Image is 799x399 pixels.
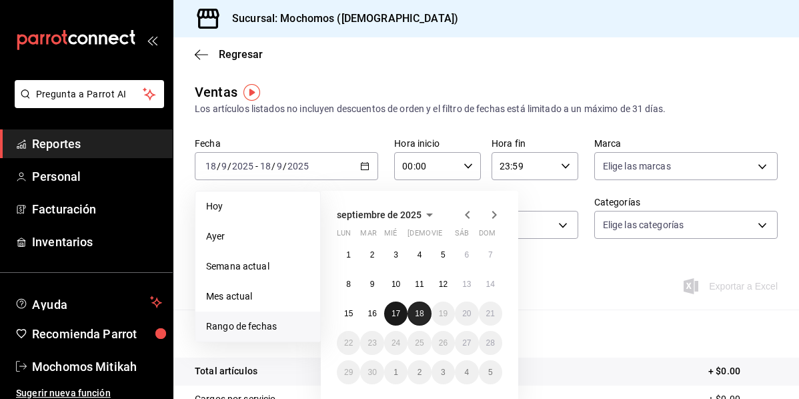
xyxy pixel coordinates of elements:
abbr: 3 de octubre de 2025 [441,368,446,377]
button: 30 de septiembre de 2025 [360,360,383,384]
label: Fecha [195,139,378,148]
button: septiembre de 2025 [337,207,438,223]
abbr: 18 de septiembre de 2025 [415,309,424,318]
span: / [271,161,275,171]
abbr: 30 de septiembre de 2025 [367,368,376,377]
span: - [255,161,258,171]
label: Hora inicio [394,139,481,148]
abbr: 3 de septiembre de 2025 [393,250,398,260]
button: 2 de octubre de 2025 [408,360,431,384]
abbr: 25 de septiembre de 2025 [415,338,424,348]
button: 14 de septiembre de 2025 [479,272,502,296]
img: Tooltip marker [243,84,260,101]
button: 22 de septiembre de 2025 [337,331,360,355]
span: / [283,161,287,171]
button: 10 de septiembre de 2025 [384,272,408,296]
label: Categorías [594,197,778,207]
span: Inventarios [32,233,162,251]
abbr: jueves [408,229,486,243]
span: Elige las categorías [603,218,684,232]
button: 13 de septiembre de 2025 [455,272,478,296]
span: Reportes [32,135,162,153]
span: Ayuda [32,294,145,310]
input: ---- [287,161,309,171]
input: -- [221,161,227,171]
button: 9 de septiembre de 2025 [360,272,383,296]
abbr: 2 de octubre de 2025 [418,368,422,377]
abbr: 24 de septiembre de 2025 [391,338,400,348]
abbr: 23 de septiembre de 2025 [367,338,376,348]
span: Facturación [32,200,162,218]
abbr: 6 de septiembre de 2025 [464,250,469,260]
button: Pregunta a Parrot AI [15,80,164,108]
button: 25 de septiembre de 2025 [408,331,431,355]
input: ---- [231,161,254,171]
button: 7 de septiembre de 2025 [479,243,502,267]
button: 11 de septiembre de 2025 [408,272,431,296]
span: Ayer [206,230,309,244]
div: Ventas [195,82,237,102]
abbr: 29 de septiembre de 2025 [344,368,353,377]
button: 27 de septiembre de 2025 [455,331,478,355]
button: 18 de septiembre de 2025 [408,302,431,326]
a: Pregunta a Parrot AI [9,97,164,111]
abbr: sábado [455,229,469,243]
button: 4 de octubre de 2025 [455,360,478,384]
abbr: 10 de septiembre de 2025 [391,280,400,289]
span: septiembre de 2025 [337,210,422,220]
abbr: 5 de septiembre de 2025 [441,250,446,260]
abbr: 16 de septiembre de 2025 [367,309,376,318]
abbr: 13 de septiembre de 2025 [462,280,471,289]
button: 23 de septiembre de 2025 [360,331,383,355]
abbr: 15 de septiembre de 2025 [344,309,353,318]
button: 1 de septiembre de 2025 [337,243,360,267]
button: 17 de septiembre de 2025 [384,302,408,326]
abbr: 11 de septiembre de 2025 [415,280,424,289]
span: Pregunta a Parrot AI [36,87,143,101]
abbr: 14 de septiembre de 2025 [486,280,495,289]
button: 5 de octubre de 2025 [479,360,502,384]
span: Recomienda Parrot [32,325,162,343]
h3: Sucursal: Mochomos ([DEMOGRAPHIC_DATA]) [221,11,458,27]
abbr: 8 de septiembre de 2025 [346,280,351,289]
button: 16 de septiembre de 2025 [360,302,383,326]
button: 4 de septiembre de 2025 [408,243,431,267]
button: open_drawer_menu [147,35,157,45]
abbr: 4 de octubre de 2025 [464,368,469,377]
abbr: 4 de septiembre de 2025 [418,250,422,260]
button: 24 de septiembre de 2025 [384,331,408,355]
input: -- [259,161,271,171]
abbr: 22 de septiembre de 2025 [344,338,353,348]
button: 28 de septiembre de 2025 [479,331,502,355]
button: 5 de septiembre de 2025 [432,243,455,267]
button: 21 de septiembre de 2025 [479,302,502,326]
button: 12 de septiembre de 2025 [432,272,455,296]
p: + $0.00 [708,364,778,378]
abbr: 27 de septiembre de 2025 [462,338,471,348]
span: Personal [32,167,162,185]
abbr: miércoles [384,229,397,243]
button: 20 de septiembre de 2025 [455,302,478,326]
input: -- [205,161,217,171]
div: Los artículos listados no incluyen descuentos de orden y el filtro de fechas está limitado a un m... [195,102,778,116]
abbr: 1 de septiembre de 2025 [346,250,351,260]
span: Rango de fechas [206,320,309,334]
span: / [217,161,221,171]
button: 26 de septiembre de 2025 [432,331,455,355]
abbr: 5 de octubre de 2025 [488,368,493,377]
p: Total artículos [195,364,257,378]
abbr: 21 de septiembre de 2025 [486,309,495,318]
span: Mochomos Mitikah [32,358,162,376]
abbr: 2 de septiembre de 2025 [370,250,375,260]
span: / [227,161,231,171]
button: 6 de septiembre de 2025 [455,243,478,267]
label: Hora fin [492,139,578,148]
button: 8 de septiembre de 2025 [337,272,360,296]
span: Regresar [219,48,263,61]
button: 3 de octubre de 2025 [432,360,455,384]
abbr: 26 de septiembre de 2025 [439,338,448,348]
button: 1 de octubre de 2025 [384,360,408,384]
input: -- [276,161,283,171]
button: Regresar [195,48,263,61]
